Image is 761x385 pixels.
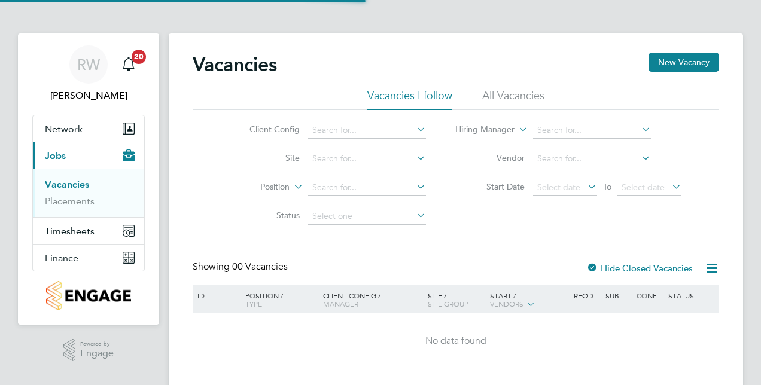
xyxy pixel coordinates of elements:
div: Start / [487,285,571,315]
button: New Vacancy [649,53,719,72]
input: Search for... [308,151,426,167]
input: Search for... [308,179,426,196]
span: Jobs [45,150,66,161]
label: Hiring Manager [446,124,515,136]
input: Search for... [533,122,651,139]
span: Rhys Williams [32,88,145,103]
button: Jobs [33,142,144,169]
div: Conf [634,285,665,305]
label: Vendor [456,152,525,163]
label: Position [221,181,290,193]
span: 00 Vacancies [232,261,288,273]
nav: Main navigation [18,33,159,325]
a: 20 [117,45,141,84]
h2: Vacancies [193,53,277,77]
span: Network [45,123,83,135]
span: Select date [537,182,580,192]
span: Engage [80,349,114,359]
div: Client Config / [320,285,425,314]
span: Finance [45,252,78,264]
input: Search for... [533,151,651,167]
div: Status [665,285,717,305]
label: Client Config [231,124,300,135]
div: Site / [425,285,488,314]
span: Select date [622,182,665,192]
label: Start Date [456,181,525,192]
label: Hide Closed Vacancies [586,262,693,274]
span: Powered by [80,339,114,349]
div: Sub [602,285,634,305]
a: RW[PERSON_NAME] [32,45,145,103]
label: Status [231,210,300,221]
a: Vacancies [45,179,89,190]
span: Vendors [490,299,523,308]
div: ID [194,285,236,305]
a: Placements [45,195,95,207]
div: Reqd [571,285,602,305]
span: 20 [132,50,146,64]
span: RW [77,57,100,72]
button: Network [33,115,144,142]
li: Vacancies I follow [367,88,452,110]
label: Site [231,152,300,163]
button: Timesheets [33,218,144,244]
span: Manager [323,299,358,308]
a: Go to home page [32,281,145,310]
span: Timesheets [45,225,95,237]
button: Finance [33,245,144,271]
div: Showing [193,261,290,273]
img: countryside-properties-logo-retina.png [46,281,130,310]
li: All Vacancies [482,88,544,110]
span: Site Group [428,299,468,308]
input: Select one [308,208,426,225]
a: Powered byEngage [63,339,114,362]
input: Search for... [308,122,426,139]
div: Jobs [33,169,144,217]
span: To [599,179,615,194]
div: Position / [236,285,320,314]
span: Type [245,299,262,308]
div: No data found [194,335,717,347]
